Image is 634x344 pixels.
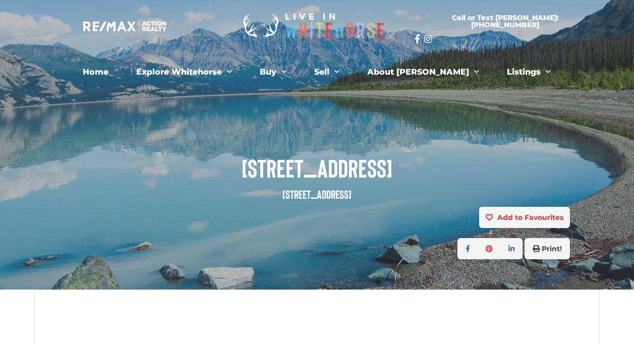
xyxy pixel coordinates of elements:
[499,62,558,82] a: Listings
[497,213,563,222] strong: Add to Favourites
[307,62,347,82] a: Sell
[129,62,240,82] a: Explore Whitehorse
[427,14,583,28] span: Call or Text [PERSON_NAME]: [PHONE_NUMBER]
[252,62,294,82] a: Buy
[282,187,352,201] small: [STREET_ADDRESS]
[75,62,116,82] a: Home
[479,207,570,228] button: Add to Favourites
[415,8,595,34] a: Call or Text [PERSON_NAME]: [PHONE_NUMBER]
[64,154,570,182] span: [STREET_ADDRESS]
[39,62,594,82] nav: Menu
[542,244,562,253] strong: Print!
[360,62,487,82] a: About [PERSON_NAME]
[525,238,570,259] button: Print!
